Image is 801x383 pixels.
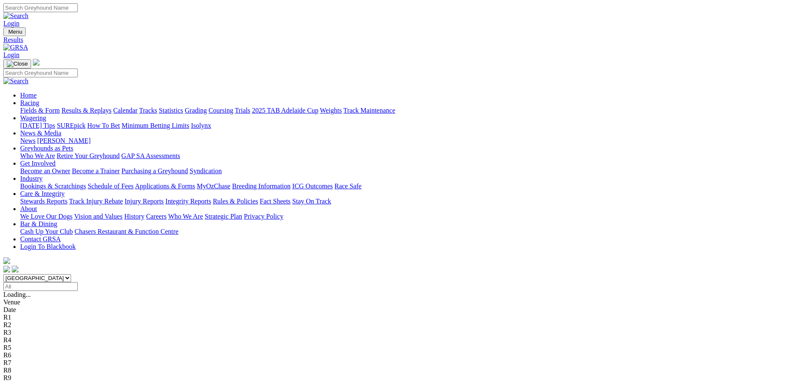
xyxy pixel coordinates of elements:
img: GRSA [3,44,28,51]
div: About [20,213,798,220]
div: Greyhounds as Pets [20,152,798,160]
div: R5 [3,344,798,351]
input: Search [3,69,78,77]
a: Results [3,36,798,44]
div: R4 [3,336,798,344]
div: R7 [3,359,798,367]
a: Track Injury Rebate [69,198,123,205]
a: Applications & Forms [135,182,195,190]
a: News & Media [20,129,61,137]
a: Wagering [20,114,46,122]
a: We Love Our Dogs [20,213,72,220]
a: GAP SA Assessments [122,152,180,159]
a: About [20,205,37,212]
a: Track Maintenance [344,107,395,114]
a: Care & Integrity [20,190,65,197]
a: Who We Are [168,213,203,220]
a: Contact GRSA [20,235,61,243]
img: logo-grsa-white.png [3,257,10,264]
a: Become an Owner [20,167,70,174]
a: Stewards Reports [20,198,67,205]
a: Greyhounds as Pets [20,145,73,152]
a: Bar & Dining [20,220,57,227]
div: Wagering [20,122,798,129]
div: Care & Integrity [20,198,798,205]
a: Purchasing a Greyhound [122,167,188,174]
a: Results & Replays [61,107,111,114]
div: Date [3,306,798,314]
a: Tracks [139,107,157,114]
a: Fields & Form [20,107,60,114]
a: Rules & Policies [213,198,258,205]
a: Trials [235,107,250,114]
a: Calendar [113,107,137,114]
a: Get Involved [20,160,56,167]
div: Industry [20,182,798,190]
a: Cash Up Your Club [20,228,73,235]
div: R1 [3,314,798,321]
div: Get Involved [20,167,798,175]
div: Venue [3,298,798,306]
a: News [20,137,35,144]
a: Injury Reports [124,198,164,205]
a: Home [20,92,37,99]
a: ICG Outcomes [292,182,333,190]
div: R8 [3,367,798,374]
a: Login [3,51,19,58]
div: R3 [3,329,798,336]
a: History [124,213,144,220]
input: Select date [3,282,78,291]
a: 2025 TAB Adelaide Cup [252,107,318,114]
a: Fact Sheets [260,198,291,205]
a: Who We Are [20,152,55,159]
a: Chasers Restaurant & Function Centre [74,228,178,235]
img: Search [3,12,29,20]
a: How To Bet [87,122,120,129]
a: [PERSON_NAME] [37,137,90,144]
a: Strategic Plan [205,213,242,220]
img: Close [7,61,28,67]
a: Vision and Values [74,213,122,220]
a: SUREpick [57,122,85,129]
a: Stay On Track [292,198,331,205]
img: logo-grsa-white.png [33,59,40,66]
button: Toggle navigation [3,59,31,69]
div: News & Media [20,137,798,145]
div: Racing [20,107,798,114]
a: Breeding Information [232,182,291,190]
a: Login To Blackbook [20,243,76,250]
button: Toggle navigation [3,27,26,36]
div: Bar & Dining [20,228,798,235]
a: Syndication [190,167,222,174]
a: Isolynx [191,122,211,129]
a: MyOzChase [197,182,230,190]
a: Minimum Betting Limits [122,122,189,129]
a: Integrity Reports [165,198,211,205]
a: Privacy Policy [244,213,283,220]
a: Weights [320,107,342,114]
a: Grading [185,107,207,114]
div: R9 [3,374,798,382]
img: twitter.svg [12,266,19,272]
img: facebook.svg [3,266,10,272]
input: Search [3,3,78,12]
a: Coursing [209,107,233,114]
a: Statistics [159,107,183,114]
a: Become a Trainer [72,167,120,174]
a: Retire Your Greyhound [57,152,120,159]
div: R6 [3,351,798,359]
a: Careers [146,213,167,220]
a: Schedule of Fees [87,182,133,190]
a: [DATE] Tips [20,122,55,129]
span: Menu [8,29,22,35]
a: Bookings & Scratchings [20,182,86,190]
a: Login [3,20,19,27]
a: Race Safe [334,182,361,190]
a: Industry [20,175,42,182]
span: Loading... [3,291,31,298]
img: Search [3,77,29,85]
a: Racing [20,99,39,106]
div: R2 [3,321,798,329]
